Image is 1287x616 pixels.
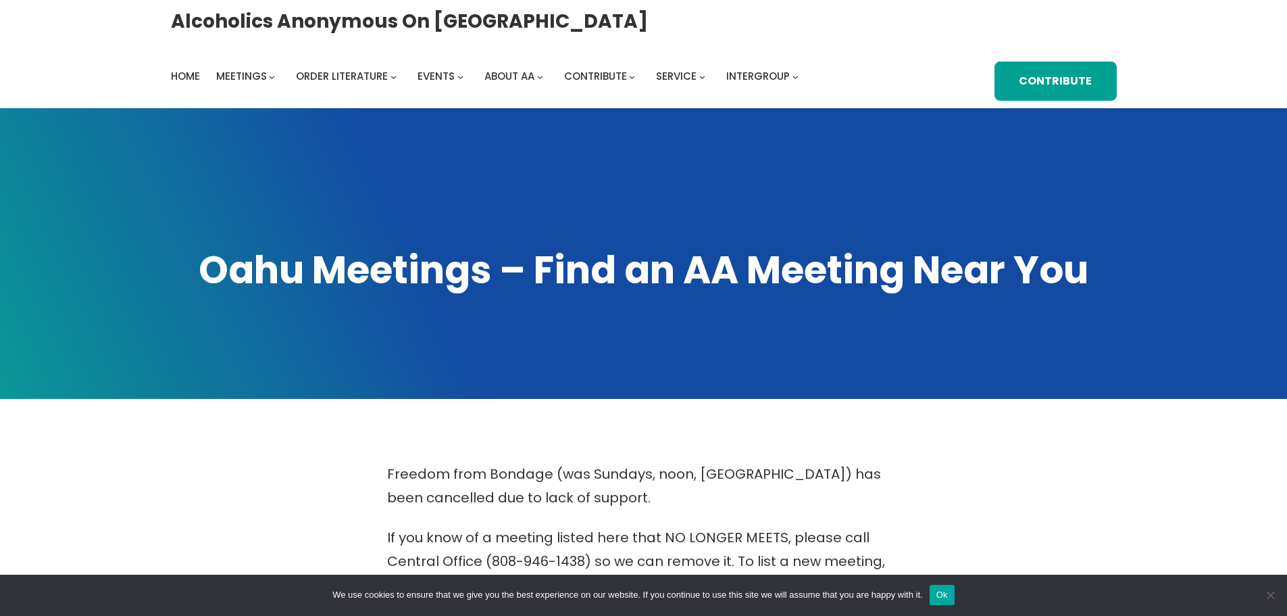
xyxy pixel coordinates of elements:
span: We use cookies to ensure that we give you the best experience on our website. If you continue to ... [332,588,922,602]
button: Order Literature submenu [390,73,397,79]
span: Home [171,69,200,83]
span: Meetings [216,69,267,83]
p: If you know of a meeting listed here that NO LONGER MEETS, please call Central Office (808-946-14... [387,526,901,597]
button: Ok [930,585,955,605]
span: Intergroup [726,69,790,83]
span: Service [656,69,697,83]
a: Alcoholics Anonymous on [GEOGRAPHIC_DATA] [171,5,648,38]
nav: Intergroup [171,67,803,86]
p: Freedom from Bondage (was Sundays, noon, [GEOGRAPHIC_DATA]) has been cancelled due to lack of sup... [387,463,901,510]
a: About AA [484,67,534,86]
h1: Oahu Meetings – Find an AA Meeting Near You [171,245,1117,296]
a: Events [418,67,455,86]
a: Contribute [994,62,1116,101]
span: Order Literature [296,69,388,83]
button: Intergroup submenu [792,73,799,79]
button: Contribute submenu [629,73,635,79]
a: Service [656,67,697,86]
a: Intergroup [726,67,790,86]
button: Events submenu [457,73,463,79]
span: Events [418,69,455,83]
span: About AA [484,69,534,83]
a: Contribute [564,67,627,86]
button: About AA submenu [537,73,543,79]
span: No [1263,588,1277,602]
button: Meetings submenu [269,73,275,79]
a: Home [171,67,200,86]
span: Contribute [564,69,627,83]
button: Service submenu [699,73,705,79]
a: Meetings [216,67,267,86]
